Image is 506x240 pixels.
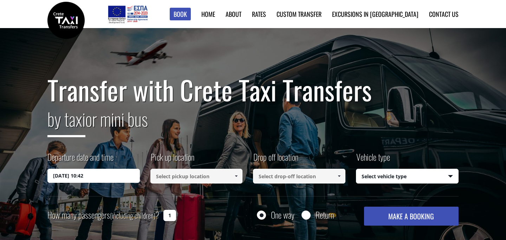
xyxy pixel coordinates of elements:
[364,207,459,226] button: MAKE A BOOKING
[277,9,322,19] a: Custom Transfer
[150,151,194,169] label: Pick up location
[47,207,159,224] label: How many passengers ?
[316,211,334,219] label: Return
[333,169,345,184] a: Show All Items
[201,9,215,19] a: Home
[332,9,419,19] a: Excursions in [GEOGRAPHIC_DATA]
[253,151,298,169] label: Drop off location
[226,9,241,19] a: About
[252,9,266,19] a: Rates
[47,105,459,142] h2: or mini bus
[47,75,459,105] h1: Transfer with Crete Taxi Transfers
[110,210,155,221] small: (including children)
[47,2,85,39] img: Crete Taxi Transfers | Safe Taxi Transfer Services from to Heraklion Airport, Chania Airport, Ret...
[107,4,149,25] img: e-bannersEUERDF180X90.jpg
[271,211,294,219] label: One way
[47,106,85,137] span: by taxi
[231,169,242,184] a: Show All Items
[170,8,191,21] a: Book
[253,169,345,184] input: Select drop-off location
[356,169,459,184] span: Select vehicle type
[356,151,390,169] label: Vehicle type
[47,16,85,23] a: Crete Taxi Transfers | Safe Taxi Transfer Services from to Heraklion Airport, Chania Airport, Ret...
[429,9,459,19] a: Contact us
[150,169,243,184] input: Select pickup location
[47,151,113,169] label: Departure date and time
